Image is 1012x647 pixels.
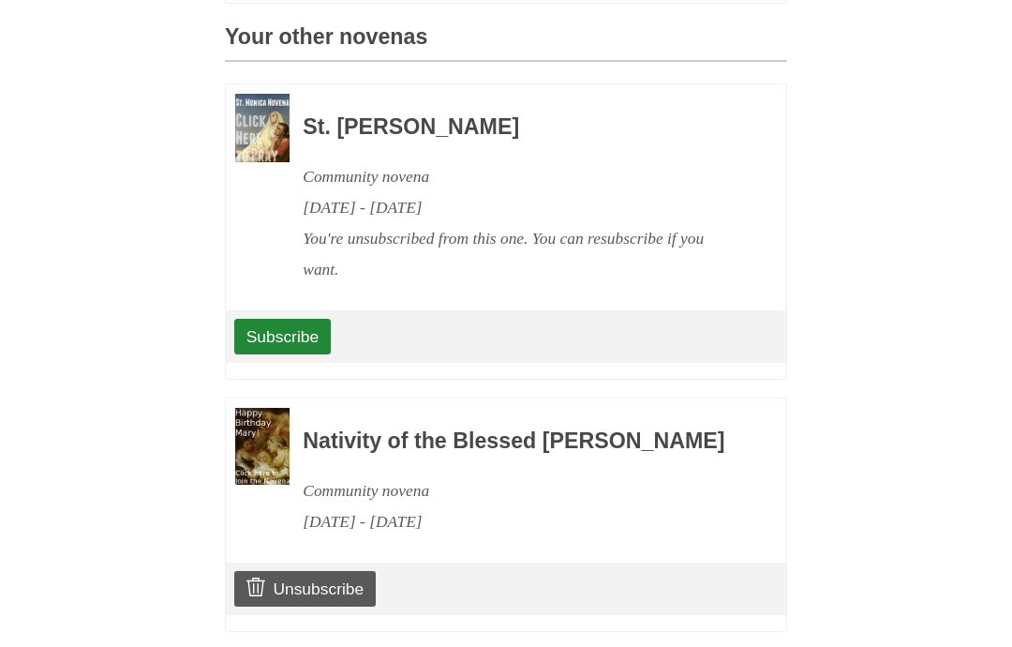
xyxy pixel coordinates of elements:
[303,507,736,538] div: [DATE] - [DATE]
[303,224,736,286] div: You're unsubscribed from this one. You can resubscribe if you want.
[225,26,787,63] h3: Your other novenas
[235,95,290,163] img: Novena image
[234,320,331,355] a: Subscribe
[303,162,736,193] div: Community novena
[303,476,736,507] div: Community novena
[234,572,376,608] a: Unsubscribe
[303,430,736,455] h3: Nativity of the Blessed [PERSON_NAME]
[235,409,290,486] img: Novena image
[303,116,736,141] h3: St. [PERSON_NAME]
[303,193,736,224] div: [DATE] - [DATE]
